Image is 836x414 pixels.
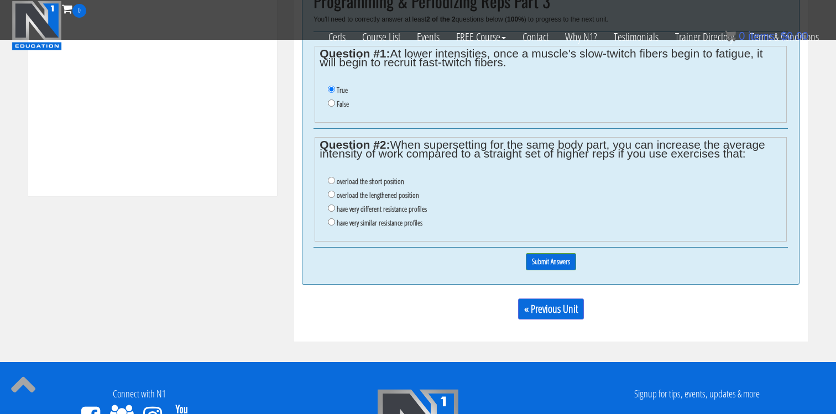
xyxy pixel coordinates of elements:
[320,49,781,67] legend: At lower intensities, once a muscle's slow-twitch fibers begin to fatigue, it will begin to recru...
[320,138,390,151] strong: Question #2:
[667,18,742,56] a: Trainer Directory
[337,86,348,95] label: True
[739,30,745,42] span: 0
[8,389,270,400] h4: Connect with N1
[72,4,86,18] span: 0
[320,18,354,56] a: Certs
[557,18,605,56] a: Why N1?
[62,1,86,16] a: 0
[605,18,667,56] a: Testimonials
[566,389,828,400] h4: Signup for tips, events, updates & more
[781,30,787,42] span: $
[514,18,557,56] a: Contact
[725,30,808,42] a: 0 items: $0.00
[781,30,808,42] bdi: 0.00
[337,99,349,108] label: False
[742,18,827,56] a: Terms & Conditions
[337,218,422,227] label: have very similar resistance profiles
[337,177,404,186] label: overload the short position
[354,18,409,56] a: Course List
[409,18,448,56] a: Events
[518,298,584,319] a: « Previous Unit
[725,30,736,41] img: icon11.png
[337,205,427,213] label: have very different resistance profiles
[448,18,514,56] a: FREE Course
[526,253,576,270] input: Submit Answers
[320,140,781,158] legend: When supersetting for the same body part, you can increase the average intensity of work compared...
[748,30,777,42] span: items:
[337,191,419,200] label: overload the lengthened position
[12,1,62,50] img: n1-education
